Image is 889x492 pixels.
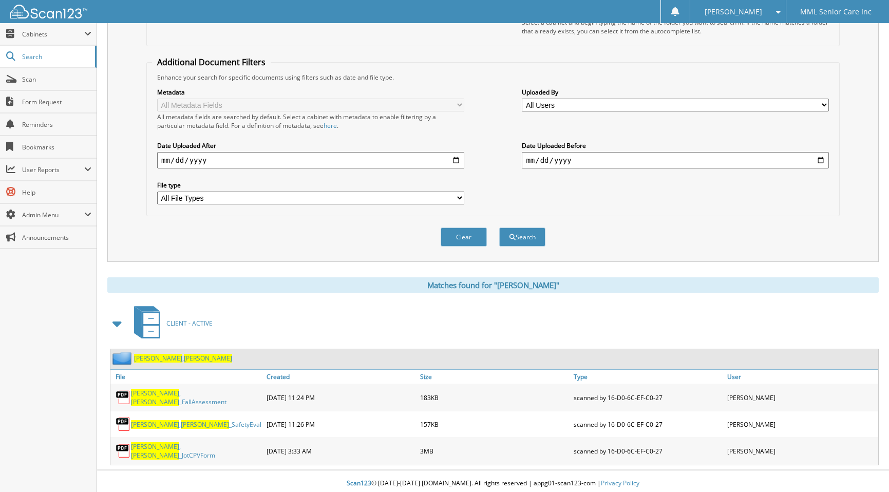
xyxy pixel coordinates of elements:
[152,73,834,82] div: Enhance your search for specific documents using filters such as date and file type.
[116,443,131,459] img: PDF.png
[131,442,261,460] a: [PERSON_NAME],[PERSON_NAME]_JotCPVForm
[441,228,487,247] button: Clear
[324,121,337,130] a: here
[264,414,418,434] div: [DATE] 11:26 PM
[107,277,879,293] div: Matches found for "[PERSON_NAME]"
[725,386,878,409] div: [PERSON_NAME]
[22,75,91,84] span: Scan
[264,386,418,409] div: [DATE] 11:24 PM
[725,440,878,462] div: [PERSON_NAME]
[181,420,229,429] span: [PERSON_NAME]
[22,143,91,152] span: Bookmarks
[571,386,725,409] div: scanned by 16-D0-6C-EF-C0-27
[418,440,571,462] div: 3MB
[157,181,464,190] label: File type
[571,370,725,384] a: Type
[601,479,639,487] a: Privacy Policy
[571,440,725,462] div: scanned by 16-D0-6C-EF-C0-27
[499,228,545,247] button: Search
[522,141,829,150] label: Date Uploaded Before
[110,370,264,384] a: File
[116,417,131,432] img: PDF.png
[134,354,182,363] span: [PERSON_NAME]
[705,9,762,15] span: [PERSON_NAME]
[166,319,213,328] span: CLIENT - ACTIVE
[22,98,91,106] span: Form Request
[264,440,418,462] div: [DATE] 3:33 AM
[128,303,213,344] a: CLIENT - ACTIVE
[418,386,571,409] div: 183KB
[725,414,878,434] div: [PERSON_NAME]
[131,451,179,460] span: [PERSON_NAME]
[22,165,84,174] span: User Reports
[131,389,261,406] a: [PERSON_NAME],[PERSON_NAME]_FallAssessment
[112,352,134,365] img: folder2.png
[264,370,418,384] a: Created
[571,414,725,434] div: scanned by 16-D0-6C-EF-C0-27
[131,398,179,406] span: [PERSON_NAME]
[131,389,179,398] span: [PERSON_NAME]
[725,370,878,384] a: User
[157,152,464,168] input: start
[157,141,464,150] label: Date Uploaded After
[22,30,84,39] span: Cabinets
[116,390,131,405] img: PDF.png
[22,211,84,219] span: Admin Menu
[800,9,872,15] span: MML Senior Care Inc
[22,120,91,129] span: Reminders
[22,188,91,197] span: Help
[10,5,87,18] img: scan123-logo-white.svg
[418,370,571,384] a: Size
[152,56,271,68] legend: Additional Document Filters
[184,354,232,363] span: [PERSON_NAME]
[22,52,90,61] span: Search
[522,152,829,168] input: end
[22,233,91,242] span: Announcements
[134,354,232,363] a: [PERSON_NAME],[PERSON_NAME]
[131,420,261,429] a: [PERSON_NAME],[PERSON_NAME]_SafetyEval
[131,420,179,429] span: [PERSON_NAME]
[347,479,371,487] span: Scan123
[131,442,179,451] span: [PERSON_NAME]
[522,88,829,97] label: Uploaded By
[522,18,829,35] div: Select a cabinet and begin typing the name of the folder you want to search in. If the name match...
[157,88,464,97] label: Metadata
[418,414,571,434] div: 157KB
[157,112,464,130] div: All metadata fields are searched by default. Select a cabinet with metadata to enable filtering b...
